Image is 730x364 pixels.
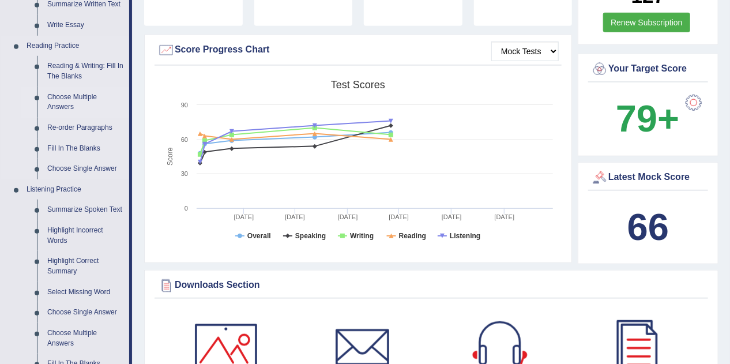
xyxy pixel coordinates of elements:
text: 0 [185,205,188,212]
a: Re-order Paragraphs [42,118,129,138]
b: 79+ [616,97,679,140]
tspan: [DATE] [495,213,515,220]
text: 60 [181,136,188,143]
tspan: Test scores [331,79,385,91]
a: Summarize Spoken Text [42,200,129,220]
b: 66 [627,206,669,248]
div: Downloads Section [157,277,705,294]
a: Write Essay [42,15,129,36]
tspan: [DATE] [285,213,305,220]
a: Listening Practice [21,179,129,200]
tspan: Speaking [295,232,326,240]
div: Your Target Score [591,61,705,78]
div: Latest Mock Score [591,169,705,186]
a: Choose Single Answer [42,159,129,179]
a: Highlight Incorrect Words [42,220,129,251]
text: 30 [181,170,188,177]
a: Highlight Correct Summary [42,251,129,282]
tspan: Reading [399,232,426,240]
tspan: Writing [350,232,374,240]
a: Reading Practice [21,36,129,57]
tspan: [DATE] [389,213,409,220]
a: Choose Single Answer [42,302,129,323]
text: 90 [181,102,188,108]
a: Renew Subscription [603,13,690,32]
tspan: [DATE] [234,213,254,220]
a: Choose Multiple Answers [42,323,129,354]
tspan: Overall [247,232,271,240]
div: Score Progress Chart [157,42,559,59]
a: Select Missing Word [42,282,129,303]
a: Choose Multiple Answers [42,87,129,118]
tspan: Score [166,148,174,166]
tspan: Listening [450,232,480,240]
a: Fill In The Blanks [42,138,129,159]
tspan: [DATE] [442,213,462,220]
a: Reading & Writing: Fill In The Blanks [42,56,129,87]
tspan: [DATE] [338,213,358,220]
